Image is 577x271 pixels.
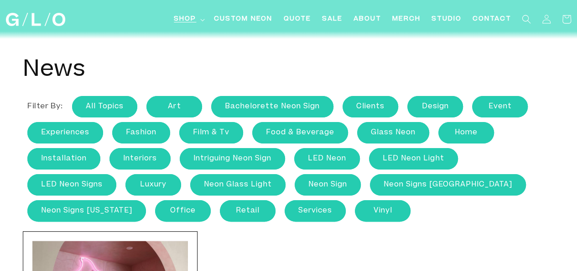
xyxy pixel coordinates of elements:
[285,200,346,222] a: services
[316,9,348,30] a: SALE
[27,100,63,113] li: Filter by:
[179,122,243,143] a: film & tv
[112,122,170,143] a: fashion
[426,9,467,30] a: Studio
[472,15,511,24] span: Contact
[27,200,146,222] a: neon signs [US_STATE]
[208,9,278,30] a: Custom Neon
[343,96,398,117] a: clients
[27,148,100,170] a: Installation
[23,57,554,85] h1: News
[220,200,276,222] a: retail
[295,174,361,196] a: neon sign
[174,15,196,24] span: Shop
[109,148,171,170] a: interiors
[438,122,494,143] a: home
[516,9,536,29] summary: Search
[278,9,316,30] a: Quote
[214,15,272,24] span: Custom Neon
[72,96,137,117] a: All Topics
[211,96,333,117] a: Bachelorette Neon Sign
[27,122,103,143] a: experiences
[407,96,463,117] a: Design
[369,148,458,170] a: LED neon light
[146,96,202,117] a: art
[190,174,286,196] a: neon glass light
[467,9,516,30] a: Contact
[472,96,528,117] a: event
[155,200,211,222] a: office
[283,15,311,24] span: Quote
[125,174,181,196] a: luxury
[413,143,577,271] iframe: Chat Widget
[180,148,285,170] a: intriguing neon sign
[27,174,116,196] a: LED neon signs
[322,15,342,24] span: SALE
[355,200,411,222] a: Vinyl
[252,122,348,143] a: food & beverage
[6,13,65,26] img: GLO Studio
[168,9,208,30] summary: Shop
[348,9,386,30] a: About
[2,10,68,30] a: GLO Studio
[392,15,420,24] span: Merch
[370,174,526,196] a: neon signs [GEOGRAPHIC_DATA]
[357,122,429,143] a: Glass Neon
[353,15,381,24] span: About
[431,15,461,24] span: Studio
[386,9,426,30] a: Merch
[294,148,360,170] a: LED Neon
